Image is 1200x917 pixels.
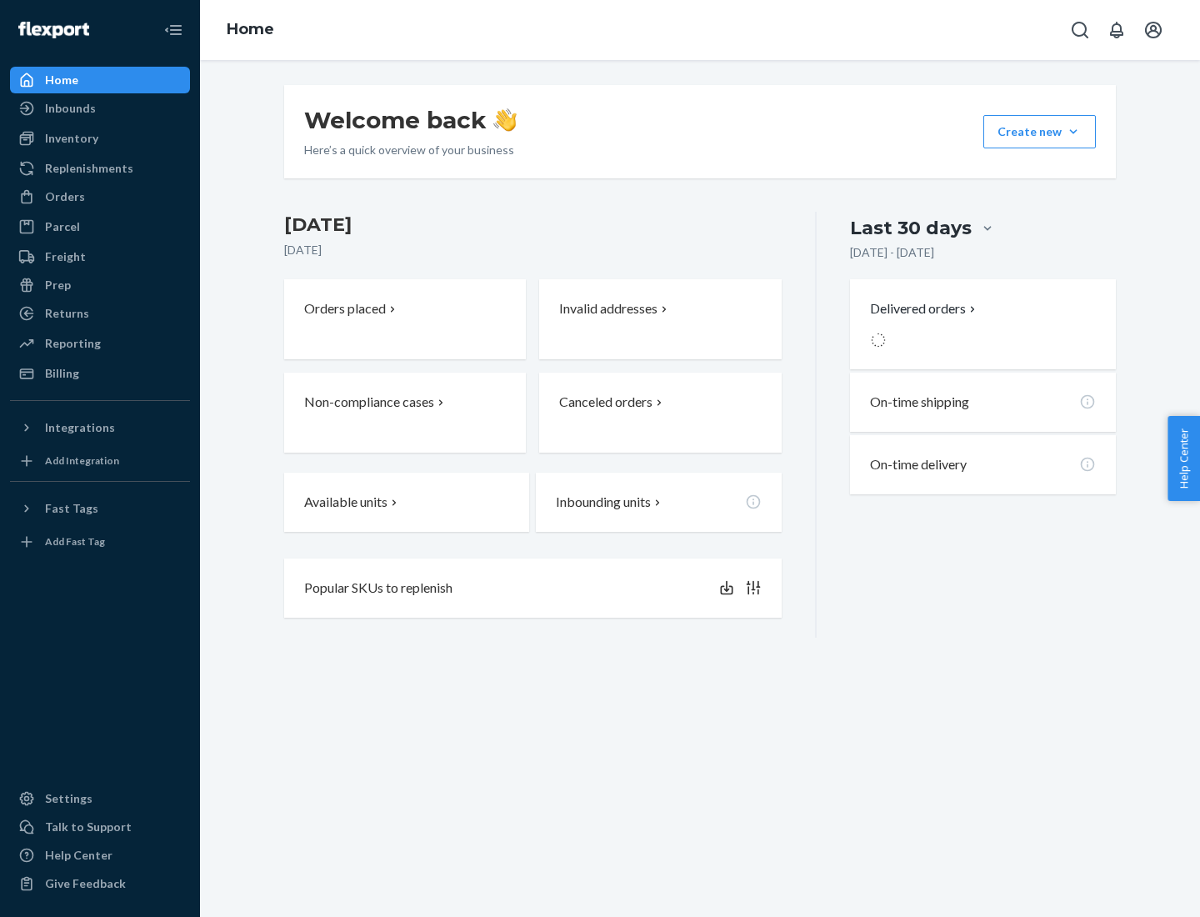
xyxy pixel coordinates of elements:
[304,579,452,598] p: Popular SKUs to replenish
[10,360,190,387] a: Billing
[304,142,517,158] p: Here’s a quick overview of your business
[45,419,115,436] div: Integrations
[10,414,190,441] button: Integrations
[539,279,781,359] button: Invalid addresses
[10,155,190,182] a: Replenishments
[1167,416,1200,501] button: Help Center
[10,243,190,270] a: Freight
[45,305,89,322] div: Returns
[559,393,652,412] p: Canceled orders
[304,105,517,135] h1: Welcome back
[45,160,133,177] div: Replenishments
[45,72,78,88] div: Home
[45,453,119,468] div: Add Integration
[157,13,190,47] button: Close Navigation
[45,790,92,807] div: Settings
[18,22,89,38] img: Flexport logo
[10,300,190,327] a: Returns
[10,67,190,93] a: Home
[45,847,112,864] div: Help Center
[559,299,657,318] p: Invalid addresses
[10,183,190,210] a: Orders
[870,393,969,412] p: On-time shipping
[45,500,98,517] div: Fast Tags
[45,819,132,835] div: Talk to Support
[1063,13,1097,47] button: Open Search Box
[850,244,934,261] p: [DATE] - [DATE]
[870,455,967,474] p: On-time delivery
[10,785,190,812] a: Settings
[45,277,71,293] div: Prep
[45,130,98,147] div: Inventory
[284,242,782,258] p: [DATE]
[45,335,101,352] div: Reporting
[983,115,1096,148] button: Create new
[284,373,526,453] button: Non-compliance cases
[10,213,190,240] a: Parcel
[850,215,972,241] div: Last 30 days
[10,842,190,869] a: Help Center
[10,95,190,122] a: Inbounds
[10,272,190,298] a: Prep
[45,248,86,265] div: Freight
[45,365,79,382] div: Billing
[304,393,434,412] p: Non-compliance cases
[556,493,651,512] p: Inbounding units
[304,299,386,318] p: Orders placed
[1100,13,1133,47] button: Open notifications
[213,6,287,54] ol: breadcrumbs
[10,814,190,840] a: Talk to Support
[284,279,526,359] button: Orders placed
[10,330,190,357] a: Reporting
[870,299,979,318] button: Delivered orders
[304,493,387,512] p: Available units
[10,125,190,152] a: Inventory
[10,495,190,522] button: Fast Tags
[45,534,105,549] div: Add Fast Tag
[284,212,782,238] h3: [DATE]
[536,473,781,532] button: Inbounding units
[284,473,529,532] button: Available units
[10,870,190,897] button: Give Feedback
[45,100,96,117] div: Inbounds
[45,875,126,892] div: Give Feedback
[227,20,274,38] a: Home
[10,529,190,555] a: Add Fast Tag
[1137,13,1170,47] button: Open account menu
[10,448,190,474] a: Add Integration
[539,373,781,453] button: Canceled orders
[45,188,85,205] div: Orders
[45,218,80,235] div: Parcel
[493,108,517,132] img: hand-wave emoji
